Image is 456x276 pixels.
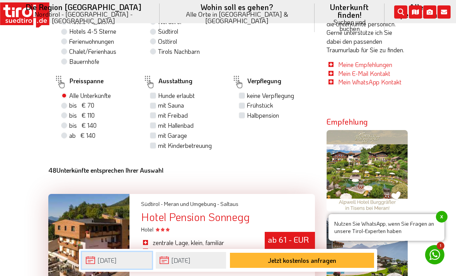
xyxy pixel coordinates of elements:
[247,101,273,110] label: Frühstück
[324,19,375,32] small: Suchen und buchen
[69,91,111,100] label: Alle Unterkünfte
[220,200,238,207] span: Saltaus
[158,111,188,120] label: mit Freibad
[247,91,294,100] label: keine Verpflegung
[69,131,95,139] span: ab € 140
[69,121,97,129] span: bis € 140
[158,47,200,56] label: Tirols Nachbarn
[437,242,444,250] span: 1
[328,214,444,241] span: Nutzen Sie WhatsApp, wenn Sie Fragen an unsere Tirol-Experten haben
[158,101,184,110] label: mit Sauna
[158,37,177,46] label: Osttirol
[69,111,95,119] span: bis € 110
[327,130,408,211] img: burggraefler.jpg
[338,60,392,69] a: Meine Empfehlungen
[158,141,212,150] label: mit Kinderbetreuung
[158,131,187,140] label: mit Garage
[141,226,170,233] span: Hotel
[436,211,447,223] span: x
[409,5,422,19] i: Karte öffnen
[141,200,163,207] span: Südtirol -
[69,101,94,109] span: bis € 70
[54,73,104,91] label: Preisspanne
[48,166,163,174] b: Unterkünfte entsprechen Ihrer Auswahl
[141,211,315,223] div: Hotel Pension Sonnegg
[247,111,279,120] label: Halbpension
[425,245,444,264] a: 1 Nutzen Sie WhatsApp, wenn Sie Fragen an unsere Tirol-Experten habenx
[169,11,306,24] small: Alle Orte in [GEOGRAPHIC_DATA] & [GEOGRAPHIC_DATA]
[158,121,194,130] label: mit Hallenbad
[327,117,368,127] strong: Empfehlung
[423,5,436,19] i: Fotogalerie
[338,69,390,77] a: Mein E-Mail Kontakt
[69,37,114,46] label: Ferienwohnungen
[82,252,152,269] input: Anreise
[48,166,56,174] b: 48
[141,238,253,247] li: zentrale Lage, klein, familiär
[158,91,195,100] label: Hunde erlaubt
[338,78,402,86] a: Mein WhatsApp Kontakt
[17,11,150,24] small: Nordtirol - [GEOGRAPHIC_DATA] - [GEOGRAPHIC_DATA]
[143,73,192,91] label: Ausstattung
[164,200,219,207] span: Meran und Umgebung -
[156,252,226,269] input: Abreise
[232,73,281,91] label: Verpflegung
[265,232,315,256] div: ab 61 - EUR
[268,248,308,253] span: Preis pro Person und Tag
[69,47,116,56] label: Chalet/Ferienhaus
[437,5,451,19] i: Kontakt
[69,57,99,66] label: Bauernhöfe
[141,247,253,255] li: Heimatverbunden, bodenständig
[230,253,374,268] button: Jetzt kostenlos anfragen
